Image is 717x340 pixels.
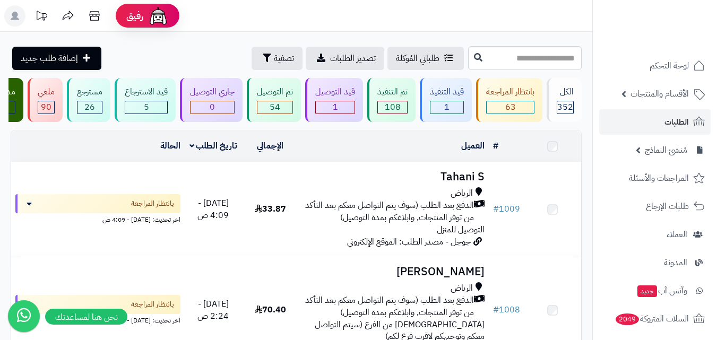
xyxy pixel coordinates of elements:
div: 1 [430,101,463,114]
span: إضافة طلب جديد [21,52,78,65]
a: لوحة التحكم [599,53,711,79]
div: تم التوصيل [257,86,293,98]
span: طلبات الإرجاع [646,199,689,214]
span: جوجل - مصدر الطلب: الموقع الإلكتروني [347,236,471,248]
span: جديد [637,285,657,297]
img: ai-face.png [148,5,169,27]
a: الكل352 [545,78,584,122]
div: 0 [191,101,234,114]
span: تصفية [274,52,294,65]
a: قيد التنفيذ 1 [418,78,474,122]
span: تصدير الطلبات [330,52,376,65]
a: تحديثات المنصة [28,5,55,29]
a: الإجمالي [257,140,283,152]
div: 108 [378,101,407,114]
a: طلباتي المُوكلة [387,47,464,70]
span: الرياض [451,282,473,294]
a: العملاء [599,222,711,247]
a: #1009 [493,203,520,215]
span: 2049 [615,313,640,326]
a: تم التنفيذ 108 [365,78,418,122]
a: قيد الاسترجاع 5 [113,78,178,122]
span: رفيق [126,10,143,22]
a: تم التوصيل 54 [245,78,303,122]
span: بانتظار المراجعة [131,198,174,209]
div: ملغي [38,86,55,98]
span: 1 [333,101,338,114]
div: 63 [487,101,534,114]
div: 90 [38,101,54,114]
div: تم التنفيذ [377,86,408,98]
h3: [PERSON_NAME] [303,266,485,278]
span: 70.40 [255,303,286,316]
div: قيد التوصيل [315,86,355,98]
div: الكل [557,86,574,98]
div: 5 [125,101,167,114]
a: ملغي 90 [25,78,65,122]
span: 33.87 [255,203,286,215]
span: العملاء [667,227,687,242]
div: جاري التوصيل [190,86,235,98]
span: 352 [557,101,573,114]
span: وآتس آب [636,283,687,298]
a: وآتس آبجديد [599,278,711,303]
span: # [493,203,499,215]
div: 54 [257,101,292,114]
a: السلات المتروكة2049 [599,306,711,332]
span: لوحة التحكم [650,58,689,73]
span: الطلبات [664,115,689,129]
div: بانتظار المراجعة [486,86,534,98]
a: #1008 [493,303,520,316]
span: 54 [270,101,280,114]
span: [DATE] - 4:09 ص [197,197,229,222]
span: التوصيل للمنزل [437,223,485,236]
span: مُنشئ النماذج [645,143,687,158]
div: قيد التنفيذ [430,86,464,98]
a: تصدير الطلبات [306,47,384,70]
span: المدونة [664,255,687,270]
a: المدونة [599,250,711,275]
a: بانتظار المراجعة 63 [474,78,545,122]
span: 26 [84,101,95,114]
span: الأقسام والمنتجات [630,86,689,101]
span: 108 [385,101,401,114]
div: اخر تحديث: [DATE] - 4:09 ص [15,213,180,224]
span: طلباتي المُوكلة [396,52,439,65]
div: قيد الاسترجاع [125,86,168,98]
a: مسترجع 26 [65,78,113,122]
a: المراجعات والأسئلة [599,165,711,191]
span: 5 [144,101,149,114]
a: العميل [461,140,485,152]
a: إضافة طلب جديد [12,47,101,70]
a: الطلبات [599,109,711,135]
span: 63 [505,101,516,114]
a: طلبات الإرجاع [599,194,711,219]
a: الحالة [160,140,180,152]
span: الدفع بعد الطلب (سوف يتم التواصل معكم بعد التأكد من توفر المنتجات, وابلاغكم بمدة التوصيل) [303,199,474,224]
h3: Tahani S [303,171,485,183]
span: [DATE] - 2:24 ص [197,298,229,322]
img: logo-2.png [645,14,707,36]
span: الرياض [451,187,473,199]
span: 0 [210,101,215,114]
span: السلات المتروكة [615,311,689,326]
a: قيد التوصيل 1 [303,78,365,122]
span: المراجعات والأسئلة [629,171,689,186]
span: بانتظار المراجعة [131,299,174,310]
span: 90 [41,101,51,114]
span: 1 [444,101,450,114]
div: 26 [77,101,102,114]
a: # [493,140,498,152]
div: 1 [316,101,355,114]
button: تصفية [252,47,303,70]
span: الدفع بعد الطلب (سوف يتم التواصل معكم بعد التأكد من توفر المنتجات, وابلاغكم بمدة التوصيل) [303,294,474,319]
div: مسترجع [77,86,102,98]
a: تاريخ الطلب [189,140,238,152]
span: # [493,303,499,316]
a: جاري التوصيل 0 [178,78,245,122]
